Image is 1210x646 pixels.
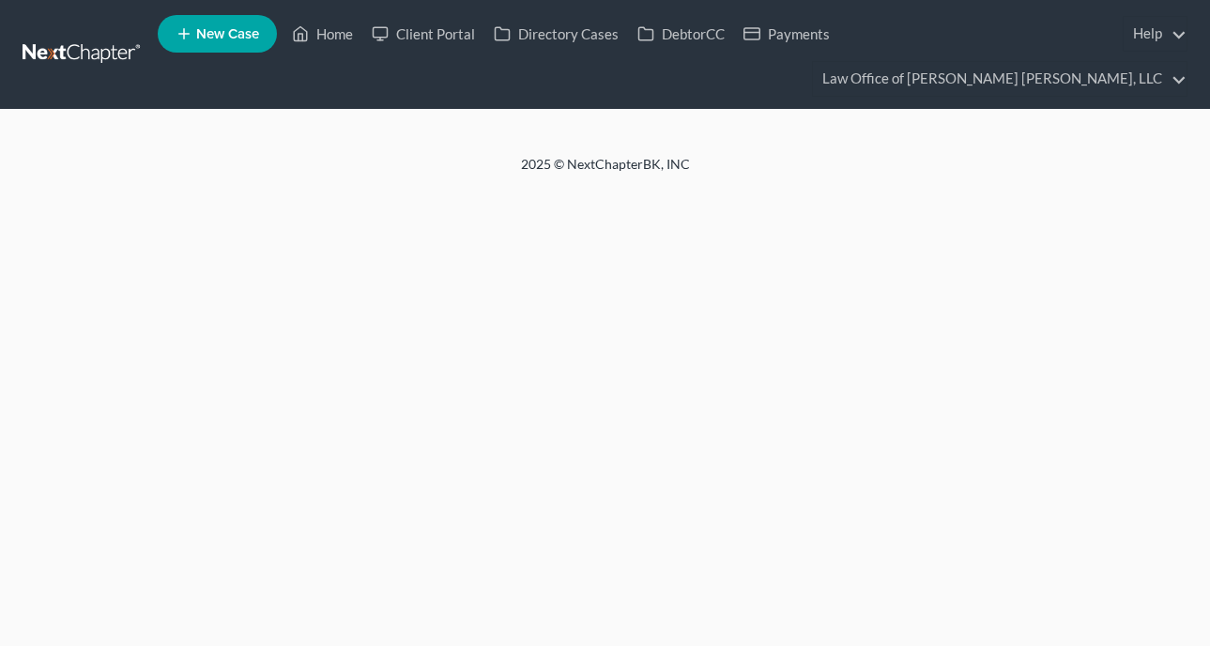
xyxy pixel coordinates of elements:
a: Payments [734,17,839,51]
new-legal-case-button: New Case [158,15,277,53]
a: DebtorCC [628,17,734,51]
a: Help [1124,17,1187,51]
a: Directory Cases [484,17,628,51]
a: Client Portal [362,17,484,51]
div: 2025 © NextChapterBK, INC [70,155,1141,189]
a: Home [283,17,362,51]
a: Law Office of [PERSON_NAME] [PERSON_NAME], LLC [813,62,1187,96]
